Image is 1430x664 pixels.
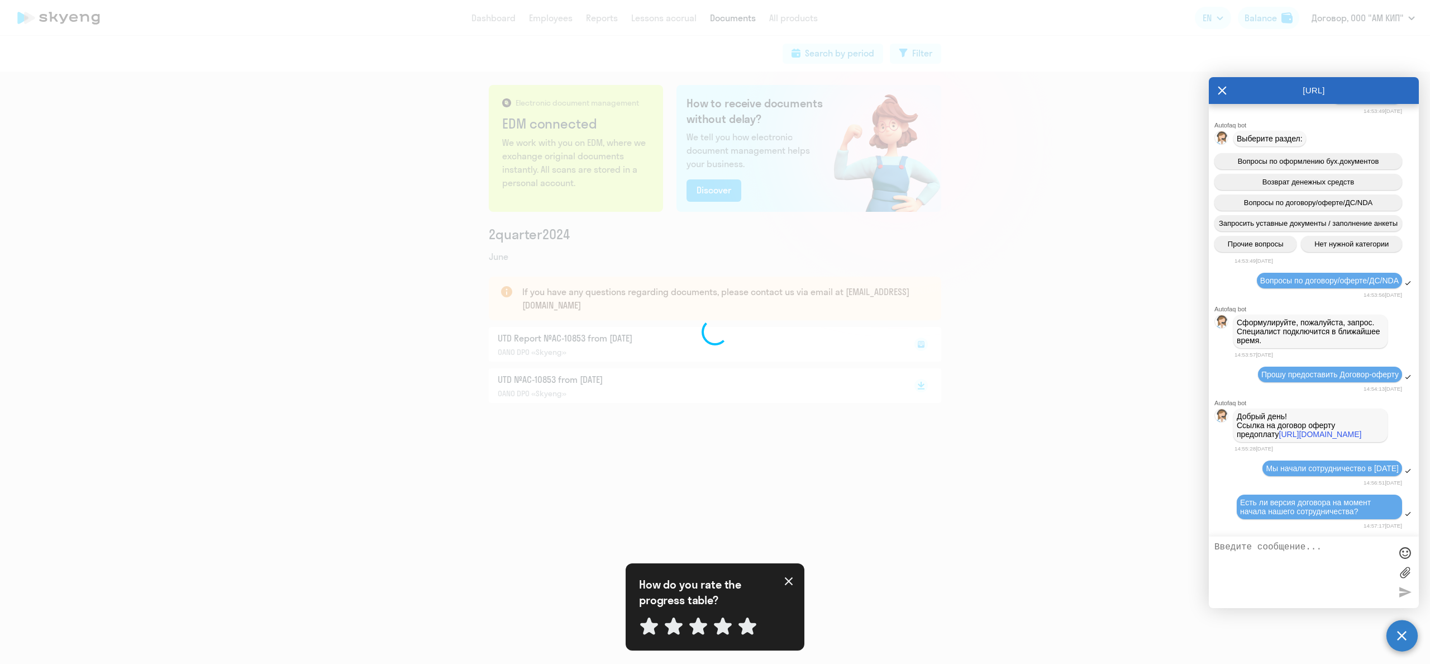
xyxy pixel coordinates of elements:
[1215,315,1229,331] img: bot avatar
[1237,412,1384,439] p: Добрый день! Ссылка на договор оферту предоплату
[1215,409,1229,425] img: bot avatar
[1279,430,1362,439] a: [URL][DOMAIN_NAME]
[1219,219,1398,227] span: Запросить уставные документы / заполнение анкеты
[1240,498,1373,516] span: Есть ли версия договора на момент начала нашего сотрудничества?
[1364,292,1402,298] time: 14:53:56[DATE]
[1214,195,1402,211] button: Вопросы по договору/оферте/ДС/NDA
[1214,153,1402,169] button: Вопросы по оформлению бух.документов
[1262,178,1354,186] span: Возврат денежных средств
[1228,240,1284,248] span: Прочие вопросы
[1214,236,1296,252] button: Прочие вопросы
[1214,400,1419,406] div: Autofaq bot
[1266,464,1399,473] span: Мы начали сотрудничество в [DATE]
[1214,306,1419,312] div: Autofaq bot
[1234,352,1273,358] time: 14:53:57[DATE]
[1301,236,1402,252] button: Нет нужной категории
[1238,157,1379,165] span: Вопросы по оформлению бух.документов
[1237,318,1382,345] span: Сформулируйте, пожалуйста, запрос. Специалист подключится в ближайшее время.
[1234,258,1273,264] time: 14:53:49[DATE]
[1260,276,1399,285] span: Вопросы по договору/оферте/ДС/NDA
[1244,198,1372,207] span: Вопросы по договору/оферте/ДС/NDA
[1214,174,1402,190] button: Возврат денежных средств
[1364,480,1402,486] time: 14:56:51[DATE]
[1237,134,1303,143] span: Выберите раздел:
[1214,122,1419,129] div: Autofaq bot
[1234,445,1273,452] time: 14:55:28[DATE]
[1215,131,1229,148] img: bot avatar
[639,577,762,608] p: How do you rate the progress table?
[1364,386,1402,392] time: 14:54:13[DATE]
[1364,523,1402,529] time: 14:57:17[DATE]
[1214,215,1402,231] button: Запросить уставные документы / заполнение анкеты
[1396,564,1413,581] label: Лимит 10 файлов
[1261,370,1399,379] span: Прошу предоставить Договор-оферту
[1364,108,1402,114] time: 14:53:49[DATE]
[1314,240,1389,248] span: Нет нужной категории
